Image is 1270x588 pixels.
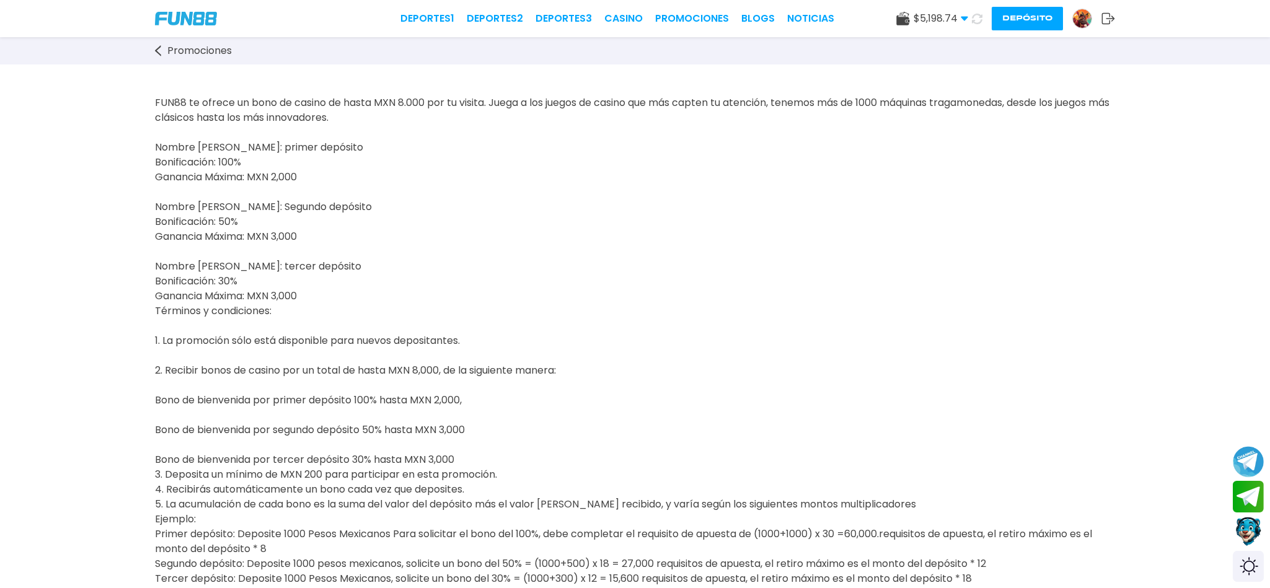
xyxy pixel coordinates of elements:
span: Promociones [167,43,232,58]
a: Deportes3 [536,11,592,26]
a: Promociones [655,11,729,26]
a: CASINO [604,11,643,26]
button: Depósito [992,7,1063,30]
a: Avatar [1072,9,1101,29]
a: Deportes1 [400,11,454,26]
img: Avatar [1073,9,1091,28]
span: $ 5,198.74 [914,11,968,26]
a: BLOGS [741,11,775,26]
button: Join telegram channel [1233,445,1264,478]
a: NOTICIAS [787,11,834,26]
img: Company Logo [155,12,217,25]
button: Contact customer service [1233,516,1264,548]
a: Deportes2 [467,11,523,26]
div: Switch theme [1233,551,1264,582]
button: Join telegram [1233,481,1264,513]
a: Promociones [155,43,244,58]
